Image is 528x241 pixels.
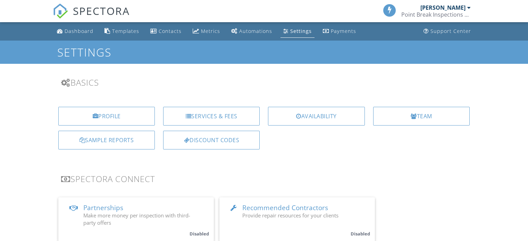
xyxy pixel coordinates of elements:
div: Support Center [430,28,471,34]
a: Metrics [190,25,223,38]
a: Settings [280,25,315,38]
a: SPECTORA [53,9,130,24]
a: Team [373,107,470,126]
a: Automations (Basic) [228,25,275,38]
div: Point Break Inspections LLC [401,11,471,18]
span: SPECTORA [73,3,130,18]
div: Contacts [159,28,182,34]
a: Contacts [148,25,184,38]
small: Disabled [190,231,209,237]
h3: Basics [61,78,467,87]
span: Recommended Contractors [242,203,328,212]
img: The Best Home Inspection Software - Spectora [53,3,68,19]
a: Dashboard [54,25,96,38]
a: Profile [58,107,155,126]
h1: Settings [57,46,471,58]
a: Discount Codes [163,131,260,149]
a: Sample Reports [58,131,155,149]
div: Settings [290,28,312,34]
div: [PERSON_NAME] [420,4,466,11]
a: Payments [320,25,359,38]
a: Support Center [421,25,474,38]
h3: Spectora Connect [61,174,467,183]
div: Dashboard [65,28,93,34]
a: Availability [268,107,364,126]
span: Partnerships [83,203,123,212]
a: Templates [102,25,142,38]
div: Templates [112,28,139,34]
small: Disabled [351,231,370,237]
a: Services & Fees [163,107,260,126]
div: Payments [331,28,356,34]
span: Make more money per inspection with third-party offers [83,212,190,226]
div: Automations [239,28,272,34]
div: Metrics [201,28,220,34]
span: Provide repair resources for your clients [242,212,338,219]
